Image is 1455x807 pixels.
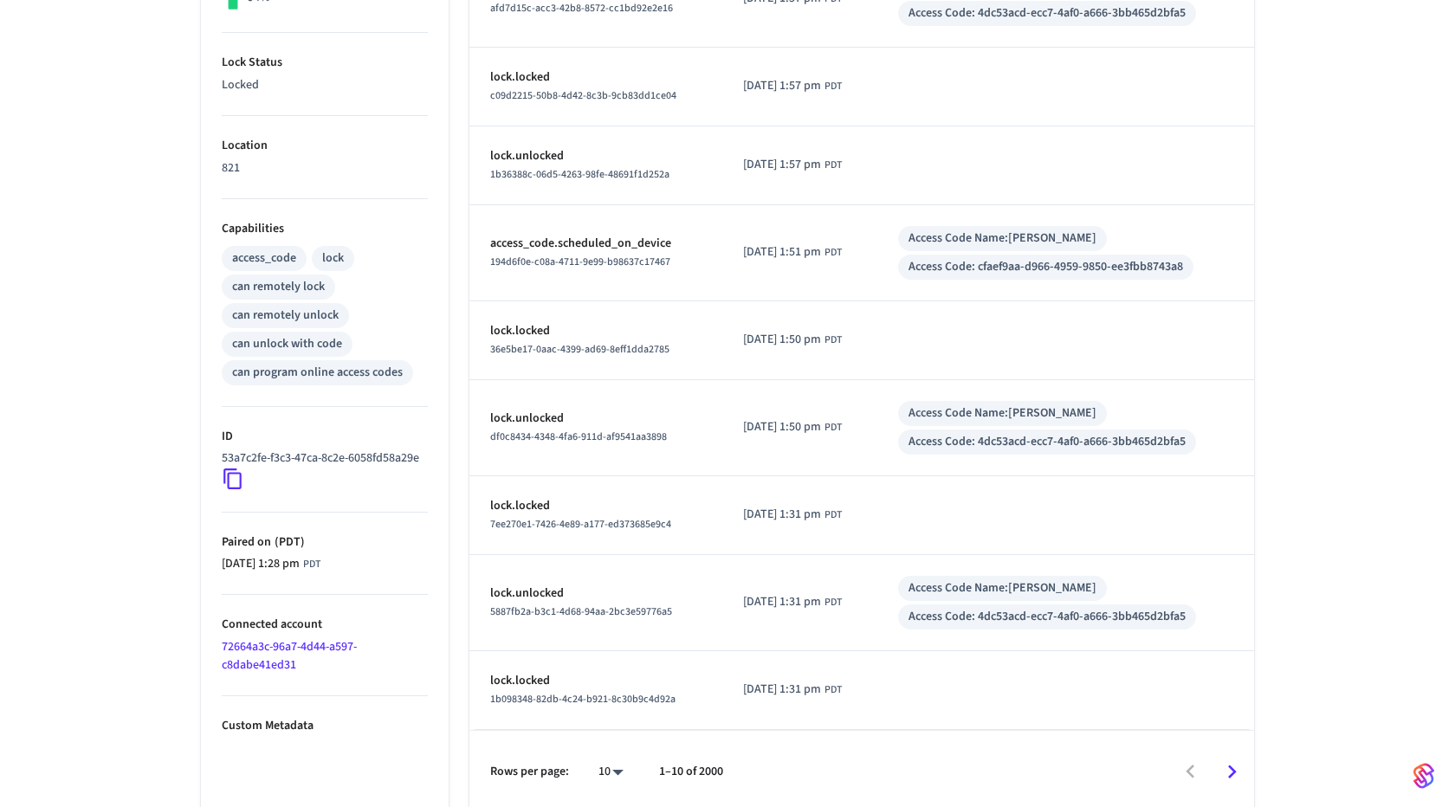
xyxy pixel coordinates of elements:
p: Locked [222,76,428,94]
p: lock.unlocked [490,147,702,165]
div: America/Vancouver [743,506,842,524]
div: America/Vancouver [743,681,842,699]
p: Connected account [222,616,428,634]
span: PDT [824,158,842,173]
span: PDT [824,420,842,436]
div: America/Vancouver [743,331,842,349]
span: PDT [824,79,842,94]
p: Rows per page: [490,763,569,781]
span: [DATE] 1:50 pm [743,331,821,349]
span: PDT [824,507,842,523]
span: [DATE] 1:50 pm [743,418,821,436]
span: PDT [824,245,842,261]
span: 36e5be17-0aac-4399-ad69-8eff1dda2785 [490,342,669,357]
div: America/Vancouver [743,593,842,611]
img: SeamLogoGradient.69752ec5.svg [1413,762,1434,790]
p: lock.locked [490,322,702,340]
div: can unlock with code [232,335,342,353]
p: Lock Status [222,54,428,72]
div: 10 [590,759,631,784]
span: [DATE] 1:51 pm [743,243,821,261]
p: Paired on [222,533,428,552]
p: 1–10 of 2000 [659,763,723,781]
span: df0c8434-4348-4fa6-911d-af9541aa3898 [490,429,667,444]
div: can program online access codes [232,364,403,382]
p: Location [222,137,428,155]
div: America/Vancouver [743,418,842,436]
span: [DATE] 1:31 pm [743,681,821,699]
div: lock [322,249,344,268]
p: 53a7c2fe-f3c3-47ca-8c2e-6058fd58a29e [222,449,419,468]
div: America/Vancouver [743,156,842,174]
span: 7ee270e1-7426-4e89-a177-ed373685e9c4 [490,517,671,532]
span: [DATE] 1:57 pm [743,156,821,174]
div: Access Code Name: [PERSON_NAME] [909,579,1096,597]
p: lock.locked [490,497,702,515]
p: access_code.scheduled_on_device [490,235,702,253]
span: PDT [824,595,842,610]
span: 1b36388c-06d5-4263-98fe-48691f1d252a [490,167,669,182]
p: ID [222,428,428,446]
p: Custom Metadata [222,717,428,735]
p: 821 [222,159,428,178]
div: America/Vancouver [743,243,842,261]
div: access_code [232,249,296,268]
div: Access Code Name: [PERSON_NAME] [909,229,1096,248]
p: lock.unlocked [490,584,702,603]
div: can remotely lock [232,278,325,296]
span: afd7d15c-acc3-42b8-8572-cc1bd92e2e16 [490,1,673,16]
p: lock.unlocked [490,410,702,428]
p: lock.locked [490,68,702,87]
span: ( PDT ) [271,533,305,551]
span: c09d2215-50b8-4d42-8c3b-9cb83dd1ce04 [490,88,676,103]
span: 1b098348-82db-4c24-b921-8c30b9c4d92a [490,692,676,707]
div: America/Vancouver [743,77,842,95]
span: PDT [824,682,842,698]
div: can remotely unlock [232,307,339,325]
button: Go to next page [1212,752,1252,792]
a: 72664a3c-96a7-4d44-a597-c8dabe41ed31 [222,638,357,674]
span: [DATE] 1:31 pm [743,506,821,524]
p: Capabilities [222,220,428,238]
span: [DATE] 1:28 pm [222,555,300,573]
span: [DATE] 1:57 pm [743,77,821,95]
span: [DATE] 1:31 pm [743,593,821,611]
div: Access Code Name: [PERSON_NAME] [909,404,1096,423]
div: Access Code: 4dc53acd-ecc7-4af0-a666-3bb465d2bfa5 [909,608,1186,626]
span: PDT [303,557,320,572]
span: 5887fb2a-b3c1-4d68-94aa-2bc3e59776a5 [490,604,672,619]
span: PDT [824,332,842,348]
div: Access Code: 4dc53acd-ecc7-4af0-a666-3bb465d2bfa5 [909,4,1186,23]
div: Access Code: cfaef9aa-d966-4959-9850-ee3fbb8743a8 [909,258,1183,276]
span: 194d6f0e-c08a-4711-9e99-b98637c17467 [490,255,670,269]
p: lock.locked [490,672,702,690]
div: America/Vancouver [222,555,320,573]
div: Access Code: 4dc53acd-ecc7-4af0-a666-3bb465d2bfa5 [909,433,1186,451]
